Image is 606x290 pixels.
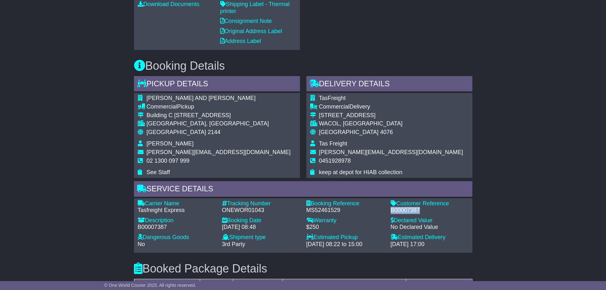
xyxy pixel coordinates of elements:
[208,129,220,135] span: 2144
[104,283,196,288] span: © One World Courier 2025. All rights reserved.
[220,1,290,14] a: Shipping Label - Thermal printer
[147,140,194,147] span: [PERSON_NAME]
[134,60,472,72] h3: Booking Details
[306,234,384,241] div: Estimated Pickup
[138,1,199,7] a: Download Documents
[147,103,177,110] span: Commercial
[147,149,291,155] span: [PERSON_NAME][EMAIL_ADDRESS][DOMAIN_NAME]
[134,76,300,93] div: Pickup Details
[147,120,291,127] div: [GEOGRAPHIC_DATA], [GEOGRAPHIC_DATA]
[319,158,351,164] span: 0451928978
[391,224,469,231] div: No Declared Value
[147,169,170,175] span: See Staff
[138,241,145,247] span: No
[306,200,384,207] div: Booking Reference
[138,207,216,214] div: Tasfreight Express
[222,207,300,214] div: ONEWOR01043
[306,76,472,93] div: Delivery Details
[319,120,463,127] div: WACOL, [GEOGRAPHIC_DATA]
[319,169,402,175] span: keep at depot for HIAB collection
[319,103,463,110] div: Delivery
[319,149,463,155] span: [PERSON_NAME][EMAIL_ADDRESS][DOMAIN_NAME]
[134,181,472,198] div: Service Details
[319,112,463,119] div: [STREET_ADDRESS]
[222,200,300,207] div: Tracking Number
[306,241,384,248] div: [DATE] 08:22 to 15:00
[222,234,300,241] div: Shipment type
[147,95,256,101] span: [PERSON_NAME] AND [PERSON_NAME]
[220,38,261,44] a: Address Label
[134,262,472,275] h3: Booked Package Details
[319,103,350,110] span: Commercial
[391,217,469,224] div: Declared Value
[391,200,469,207] div: Customer Reference
[306,224,384,231] div: $250
[391,207,469,214] div: B00007387
[306,207,384,214] div: MS52461529
[391,234,469,241] div: Estimated Delivery
[222,241,245,247] span: 3rd Party
[380,129,393,135] span: 4076
[220,18,272,24] a: Consignment Note
[147,158,190,164] span: 02 1300 097 999
[319,129,379,135] span: [GEOGRAPHIC_DATA]
[319,95,346,101] span: TasFreight
[147,129,206,135] span: [GEOGRAPHIC_DATA]
[391,241,469,248] div: [DATE] 17:00
[147,103,291,110] div: Pickup
[319,140,347,147] span: Tas Freight
[306,217,384,224] div: Warranty
[220,28,282,34] a: Original Address Label
[138,224,216,231] div: B00007387
[222,224,300,231] div: [DATE] 08:48
[138,200,216,207] div: Carrier Name
[222,217,300,224] div: Booking Date
[138,217,216,224] div: Description
[138,234,216,241] div: Dangerous Goods
[147,112,291,119] div: Building C [STREET_ADDRESS]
